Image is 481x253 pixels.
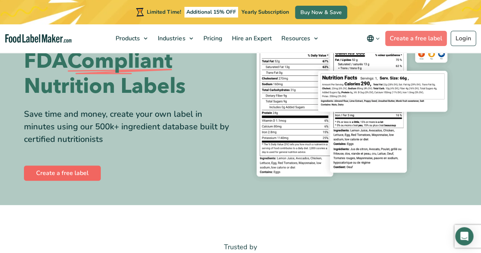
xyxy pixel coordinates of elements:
[24,165,101,181] a: Create a free label
[147,8,181,16] span: Limited Time!
[241,8,289,16] span: Yearly Subscription
[184,7,238,18] span: Additional 15% OFF
[201,34,223,43] span: Pricing
[24,242,457,253] p: Trusted by
[111,24,151,53] a: Products
[385,31,447,46] a: Create a free label
[276,24,321,53] a: Resources
[279,34,311,43] span: Resources
[113,34,141,43] span: Products
[451,31,476,46] a: Login
[153,24,197,53] a: Industries
[198,24,225,53] a: Pricing
[229,34,272,43] span: Hire an Expert
[24,108,235,146] div: Save time and money, create your own label in minutes using our 500k+ ingredient database built b...
[156,34,186,43] span: Industries
[227,24,275,53] a: Hire an Expert
[295,6,347,19] a: Buy Now & Save
[455,227,473,245] div: Open Intercom Messenger
[67,49,172,74] span: Compliant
